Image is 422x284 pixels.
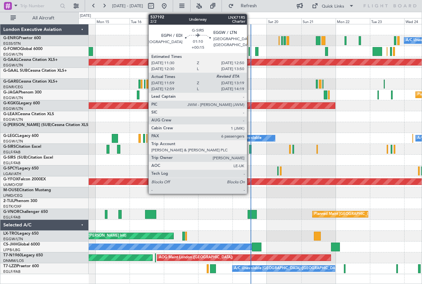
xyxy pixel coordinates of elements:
a: G-SIRS (SUB)Citation Excel [3,156,53,160]
span: All Aircraft [17,16,70,20]
div: Mon 22 [336,18,370,24]
span: G-KGKG [3,101,19,105]
span: T7-LZZI [3,264,17,268]
a: EGGW/LTN [3,95,23,100]
span: G-GAAL [3,58,18,62]
a: CS-JHHGlobal 6000 [3,243,40,246]
a: G-SPCYLegacy 650 [3,167,39,170]
div: Fri 19 [232,18,267,24]
span: G-[PERSON_NAME] (SUB) [3,123,52,127]
a: EGGW/LTN [3,139,23,144]
a: G-[PERSON_NAME] (SUB)Cessna Citation XLS [3,123,88,127]
a: EGTK/OXF [3,204,21,209]
a: LGAV/ATH [3,171,21,176]
input: Trip Number [20,1,58,11]
div: AOG Maint London ([GEOGRAPHIC_DATA]) [159,253,233,263]
a: 2-TIJLPhenom 300 [3,199,37,203]
span: T7-N1960 [3,253,22,257]
span: G-JAGA [3,90,18,94]
a: G-VNORChallenger 650 [3,210,48,214]
span: G-LEAX [3,112,17,116]
a: EGNR/CEG [3,85,23,90]
a: G-SIRSCitation Excel [3,145,41,149]
div: Sun 21 [301,18,336,24]
a: G-FOMOGlobal 6000 [3,47,43,51]
span: G-FOMO [3,47,20,51]
button: All Aircraft [7,13,72,23]
a: M-OUSECitation Mustang [3,188,51,192]
a: LX-TROLegacy 650 [3,232,39,236]
a: G-LEGCLegacy 600 [3,134,39,138]
a: EGLF/FAB [3,215,20,220]
span: G-SIRS (SUB) [3,156,28,160]
div: Tue 23 [370,18,404,24]
a: G-JAGAPhenom 300 [3,90,42,94]
a: EGGW/LTN [3,106,23,111]
a: T7-LZZIPraetor 600 [3,264,39,268]
a: EGLF/FAB [3,269,20,274]
span: CS-JHH [3,243,17,246]
div: [DATE] [80,13,91,19]
span: G-VNOR [3,210,19,214]
span: G-GAAL SUB [3,69,28,73]
span: 2-TIJL [3,199,14,203]
a: LFPB/LBG [3,247,20,252]
a: EGGW/LTN [3,117,23,122]
a: EGLF/FAB [3,161,20,166]
div: Thu 18 [198,18,232,24]
span: M-OUSE [3,188,19,192]
div: Mon 15 [95,18,130,24]
div: Wed 17 [164,18,198,24]
span: LX-TRO [3,232,17,236]
span: G-SIRS [3,145,16,149]
a: G-GAAL SUBCessna Citation XLS+ [3,69,67,73]
span: Refresh [235,4,263,8]
div: A/C Unavailable [234,133,261,143]
a: EGGW/LTN [3,63,23,68]
div: Planned Maint [GEOGRAPHIC_DATA] ([GEOGRAPHIC_DATA]) [314,209,418,219]
div: Tue 16 [130,18,164,24]
a: EGLF/FAB [3,150,20,155]
div: Quick Links [322,3,344,10]
a: LFMD/CEQ [3,193,22,198]
a: UUMO/OSF [3,182,23,187]
span: G-SPCY [3,167,17,170]
a: G-GARECessna Citation XLS+ [3,80,58,84]
span: [DATE] - [DATE] [112,3,143,9]
span: G-GARE [3,80,18,84]
span: G-ENRG [3,36,19,40]
div: A/C Unavailable [GEOGRAPHIC_DATA] ([GEOGRAPHIC_DATA]) [234,264,341,273]
a: G-YFOXFalcon 2000EX [3,177,46,181]
a: G-LEAXCessna Citation XLS [3,112,54,116]
a: T7-N1960Legacy 650 [3,253,43,257]
a: G-KGKGLegacy 600 [3,101,40,105]
span: G-LEGC [3,134,17,138]
a: EGGW/LTN [3,52,23,57]
a: EGSS/STN [3,41,21,46]
div: Sat 20 [267,18,301,24]
button: Refresh [225,1,265,11]
span: G-YFOX [3,177,18,181]
a: EGGW/LTN [3,237,23,242]
a: G-ENRGPraetor 600 [3,36,41,40]
a: G-GAALCessna Citation XLS+ [3,58,58,62]
button: Quick Links [309,1,357,11]
a: DNMM/LOS [3,258,24,263]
